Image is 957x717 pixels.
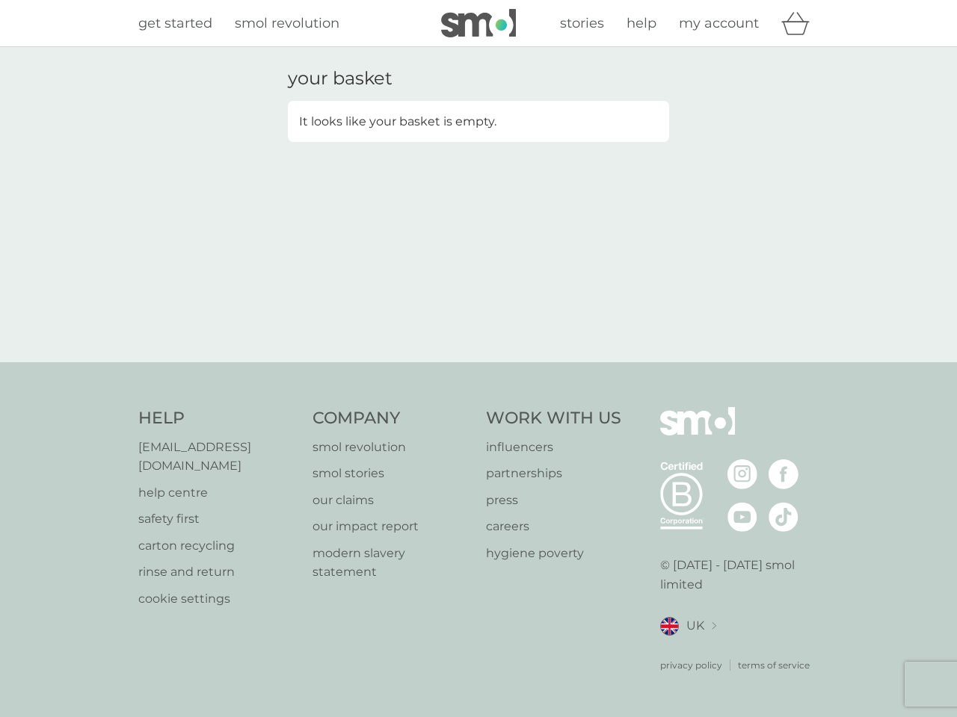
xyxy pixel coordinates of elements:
a: our impact report [313,517,472,536]
a: terms of service [738,658,810,672]
span: smol revolution [235,15,339,31]
img: visit the smol Tiktok page [769,502,798,532]
a: my account [679,13,759,34]
a: cookie settings [138,589,298,609]
a: rinse and return [138,562,298,582]
img: visit the smol Instagram page [727,459,757,489]
a: our claims [313,491,472,510]
a: smol revolution [235,13,339,34]
p: © [DATE] - [DATE] smol limited [660,556,819,594]
a: help [627,13,656,34]
a: modern slavery statement [313,544,472,582]
p: It looks like your basket is empty. [299,112,496,131]
h4: Work With Us [486,407,621,430]
a: smol stories [313,464,472,483]
span: UK [686,616,704,636]
a: hygiene poverty [486,544,621,563]
a: partnerships [486,464,621,483]
a: smol revolution [313,438,472,457]
a: [EMAIL_ADDRESS][DOMAIN_NAME] [138,438,298,476]
a: influencers [486,438,621,457]
h4: Company [313,407,472,430]
h3: your basket [288,68,393,90]
span: stories [560,15,604,31]
a: carton recycling [138,536,298,556]
a: get started [138,13,212,34]
img: visit the smol Youtube page [727,502,757,532]
img: UK flag [660,617,679,636]
img: select a new location [712,622,716,630]
a: safety first [138,509,298,529]
a: help centre [138,483,298,503]
img: smol [441,9,516,37]
a: privacy policy [660,658,722,672]
div: basket [781,8,819,38]
h4: Help [138,407,298,430]
span: get started [138,15,212,31]
a: press [486,491,621,510]
img: smol [660,407,735,458]
a: stories [560,13,604,34]
span: help [627,15,656,31]
a: careers [486,517,621,536]
span: my account [679,15,759,31]
img: visit the smol Facebook page [769,459,798,489]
